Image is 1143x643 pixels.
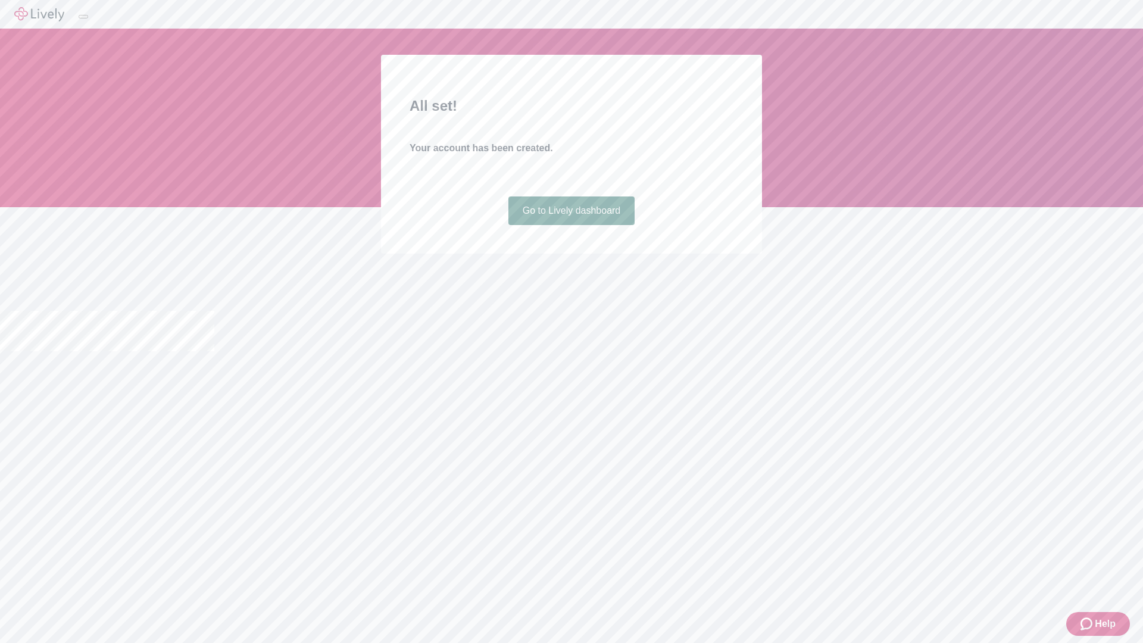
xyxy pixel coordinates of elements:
[1095,617,1116,631] span: Help
[1066,612,1130,636] button: Zendesk support iconHelp
[1080,617,1095,631] svg: Zendesk support icon
[410,95,733,117] h2: All set!
[79,15,88,18] button: Log out
[14,7,64,21] img: Lively
[410,141,733,155] h4: Your account has been created.
[508,196,635,225] a: Go to Lively dashboard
